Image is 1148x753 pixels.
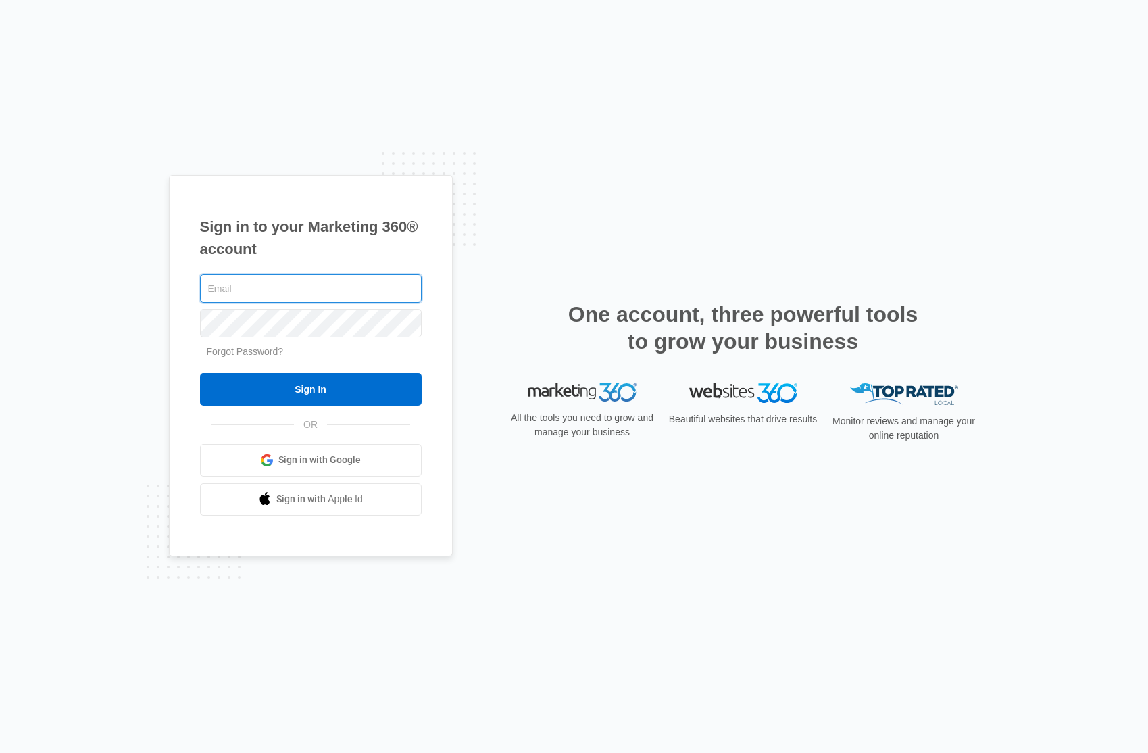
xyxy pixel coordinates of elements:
img: Websites 360 [689,383,797,403]
span: Sign in with Google [278,453,361,467]
img: Marketing 360 [528,383,637,402]
input: Sign In [200,373,422,406]
span: OR [294,418,327,432]
a: Sign in with Google [200,444,422,477]
a: Forgot Password? [207,346,284,357]
h1: Sign in to your Marketing 360® account [200,216,422,260]
p: Monitor reviews and manage your online reputation [828,414,980,443]
p: Beautiful websites that drive results [668,412,819,427]
a: Sign in with Apple Id [200,483,422,516]
span: Sign in with Apple Id [276,492,363,506]
p: All the tools you need to grow and manage your business [507,411,658,439]
h2: One account, three powerful tools to grow your business [564,301,922,355]
input: Email [200,274,422,303]
img: Top Rated Local [850,383,958,406]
